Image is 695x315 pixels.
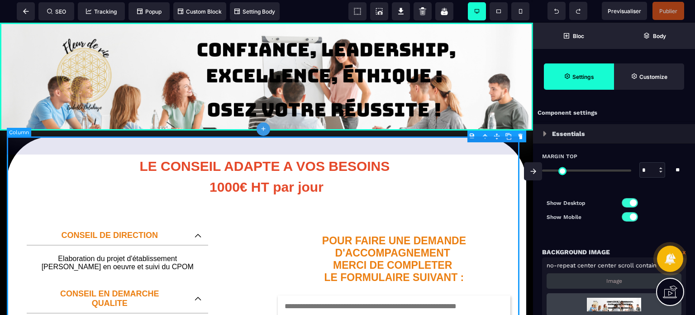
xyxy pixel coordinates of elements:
span: Tracking [86,8,117,15]
p: Image [606,278,622,284]
span: Settings [544,63,614,90]
b: LE CONSEIL ADAPTE A VOS BESOINS 1000€ HT par jour [139,136,393,172]
p: CONSEIL DE DIRECTION [33,208,186,218]
span: Previsualiser [608,8,641,15]
span: center center [577,262,616,269]
span: Screenshot [370,2,388,20]
p: Essentials [552,128,585,139]
a: x [682,247,686,257]
img: loading [543,131,547,136]
p: Background Image [542,247,610,257]
p: Elaboration du projet d'établissement [PERSON_NAME] en oeuvre et suivi du CPOM [36,232,199,248]
span: Margin Top [542,153,577,160]
p: Show Mobile [547,213,614,222]
span: SEO [47,8,66,15]
span: Custom Block [178,8,222,15]
strong: Body [653,33,666,39]
span: Publier [659,8,677,15]
strong: Bloc [573,33,584,39]
span: Open Layer Manager [614,23,695,49]
span: contain [636,262,657,269]
span: Setting Body [234,8,275,15]
span: Open Blocks [533,23,614,49]
span: no-repeat [547,262,576,269]
p: CONSEIL EN DEMARCHE QUALITE [33,267,186,286]
div: Component settings [533,104,695,122]
b: POUR FAIRE UNE DEMANDE D'ACCOMPAGNEMENT MERCI DE COMPLETER LE FORMULAIRE SUIVANT : [322,212,469,261]
span: Preview [602,2,647,20]
strong: Settings [572,73,594,80]
span: View components [348,2,367,20]
span: Popup [137,8,162,15]
strong: Customize [639,73,667,80]
span: scroll [618,262,634,269]
span: Open Style Manager [614,63,684,90]
p: Show Desktop [547,199,614,208]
